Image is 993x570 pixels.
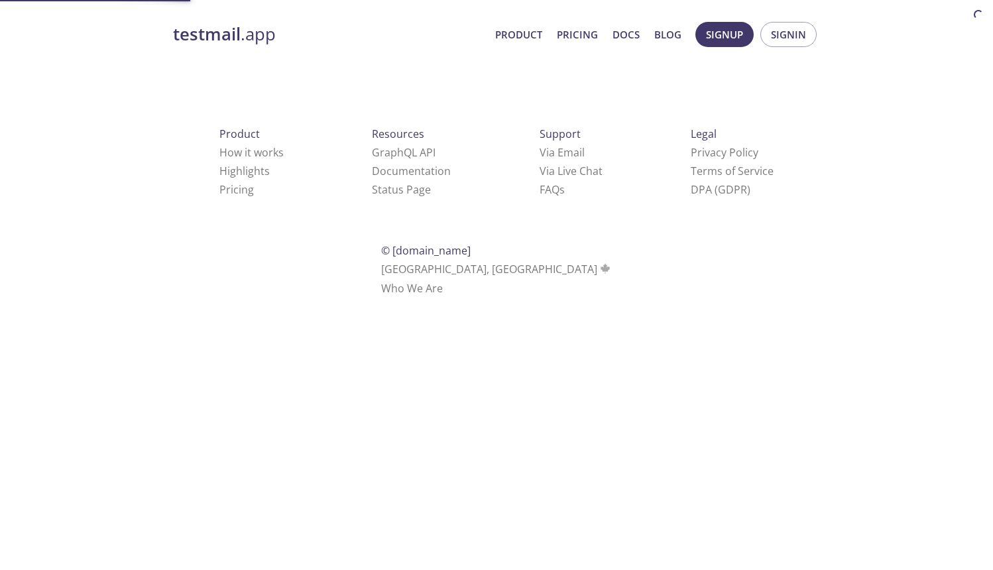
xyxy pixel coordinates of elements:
[691,127,717,141] span: Legal
[557,26,598,43] a: Pricing
[654,26,681,43] a: Blog
[219,145,284,160] a: How it works
[706,26,743,43] span: Signup
[559,182,565,197] span: s
[372,127,424,141] span: Resources
[695,22,754,47] button: Signup
[372,164,451,178] a: Documentation
[540,145,585,160] a: Via Email
[372,145,436,160] a: GraphQL API
[691,182,750,197] a: DPA (GDPR)
[540,164,603,178] a: Via Live Chat
[540,182,565,197] a: FAQ
[540,127,581,141] span: Support
[381,281,443,296] a: Who We Are
[173,23,485,46] a: testmail.app
[613,26,640,43] a: Docs
[381,243,471,258] span: © [DOMAIN_NAME]
[381,262,613,276] span: [GEOGRAPHIC_DATA], [GEOGRAPHIC_DATA]
[495,26,542,43] a: Product
[760,22,817,47] button: Signin
[219,182,254,197] a: Pricing
[219,127,260,141] span: Product
[173,23,241,46] strong: testmail
[691,164,774,178] a: Terms of Service
[771,26,806,43] span: Signin
[219,164,270,178] a: Highlights
[372,182,431,197] a: Status Page
[691,145,758,160] a: Privacy Policy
